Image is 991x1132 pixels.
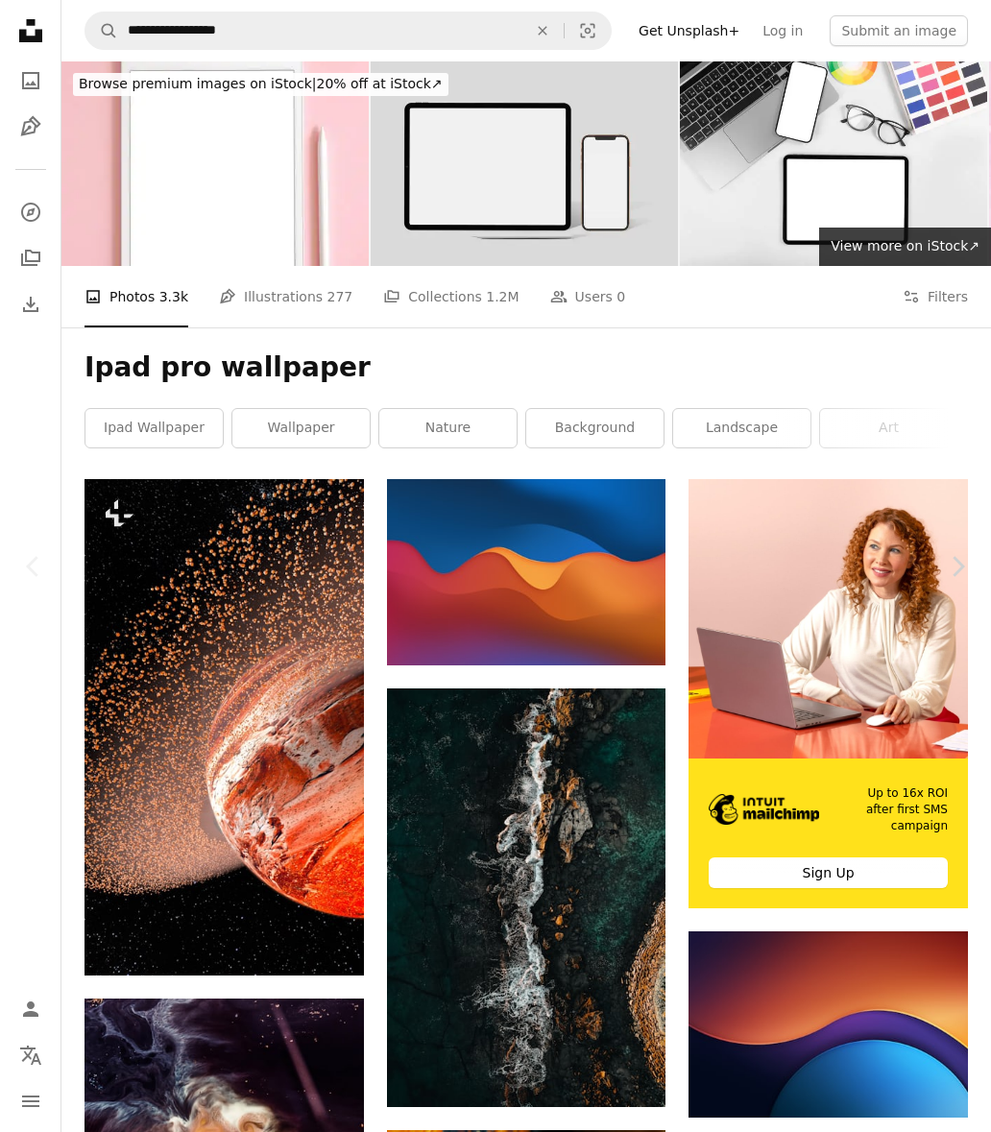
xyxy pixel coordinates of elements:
img: file-1690386555781-336d1949dad1image [709,794,819,825]
button: Filters [903,266,968,327]
a: Log in [751,15,814,46]
img: aerial photography of body of water during daytime [387,688,666,1107]
a: Download History [12,285,50,324]
img: iPad pro with white screen on white color background. Flatlay. Office background [680,61,987,266]
a: Collections 1.2M [383,266,519,327]
span: Browse premium images on iStock | [79,76,316,91]
span: 1.2M [486,286,519,307]
a: art [820,409,957,447]
button: Search Unsplash [85,12,118,49]
a: ipad wallpaper [85,409,223,447]
a: an artist's rendering of a planet with a star cluster in the background [85,718,364,735]
button: Submit an image [830,15,968,46]
button: Menu [12,1082,50,1120]
h1: Ipad pro wallpaper [85,350,968,385]
a: Log in / Sign up [12,990,50,1028]
a: Users 0 [550,266,626,327]
span: 0 [616,286,625,307]
a: wallpaper [232,409,370,447]
a: View more on iStock↗ [819,228,991,266]
a: Illustrations [12,108,50,146]
img: a blue and orange background with wavy shapes [387,479,666,665]
img: a close up of a cell phone with a blurry background [689,931,968,1118]
button: Visual search [565,12,611,49]
a: a blue and orange background with wavy shapes [387,564,666,581]
span: 277 [327,286,353,307]
a: Up to 16x ROI after first SMS campaignSign Up [689,479,968,907]
span: Up to 16x ROI after first SMS campaign [847,785,948,833]
img: iPad Pro, iPhone 12 Digital Device Screen Mockups Template For presentation branding, corporate i... [371,61,678,266]
img: iPad pro tablet with white screen with pen on pink color background flowers. Office design woman ... [61,61,369,266]
button: Language [12,1036,50,1074]
a: nature [379,409,517,447]
a: Browse premium images on iStock|20% off at iStock↗ [61,61,460,108]
a: Explore [12,193,50,231]
a: background [526,409,664,447]
a: a close up of a cell phone with a blurry background [689,1015,968,1032]
button: Clear [521,12,564,49]
a: Illustrations 277 [219,266,352,327]
span: View more on iStock ↗ [831,238,979,253]
a: Photos [12,61,50,100]
a: Get Unsplash+ [627,15,751,46]
img: an artist's rendering of a planet with a star cluster in the background [85,479,364,975]
span: 20% off at iStock ↗ [79,76,443,91]
a: Next [924,474,991,659]
a: landscape [673,409,810,447]
img: file-1722962837469-d5d3a3dee0c7image [689,479,968,758]
form: Find visuals sitewide [85,12,612,50]
a: aerial photography of body of water during daytime [387,889,666,906]
div: Sign Up [709,857,948,888]
a: Collections [12,239,50,277]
